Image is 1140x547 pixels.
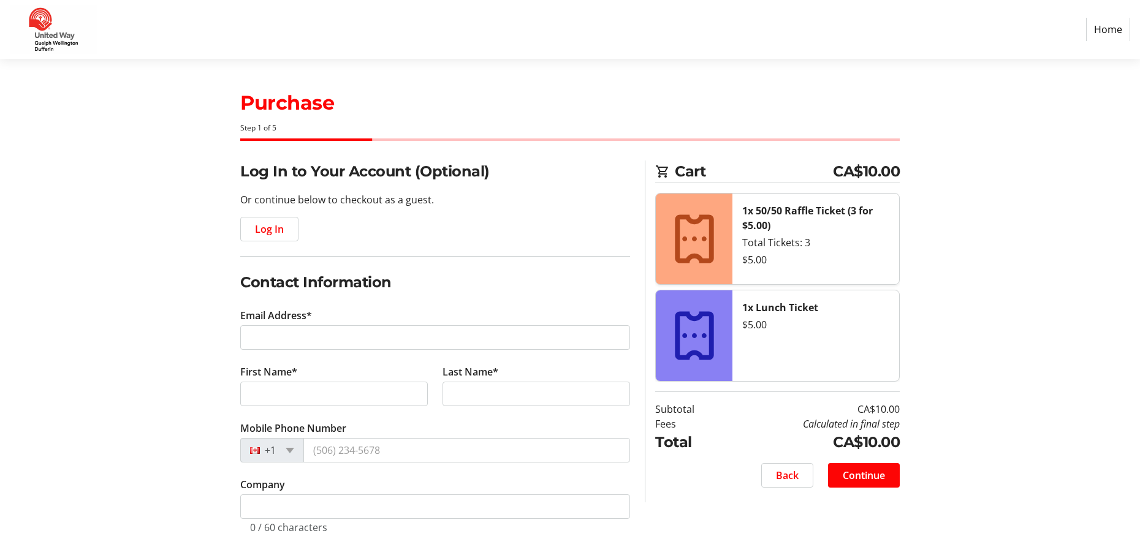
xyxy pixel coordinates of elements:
div: $5.00 [742,317,889,332]
label: Email Address* [240,308,312,323]
button: Back [761,463,813,488]
a: Home [1086,18,1130,41]
td: Fees [655,417,726,431]
td: Calculated in final step [726,417,900,431]
td: Subtotal [655,402,726,417]
div: $5.00 [742,252,889,267]
h1: Purchase [240,88,900,118]
img: United Way Guelph Wellington Dufferin's Logo [10,5,97,54]
span: CA$10.00 [833,160,900,183]
h2: Contact Information [240,271,630,293]
input: (506) 234-5678 [303,438,630,462]
p: Or continue below to checkout as a guest. [240,192,630,207]
div: Total Tickets: 3 [742,235,889,250]
td: CA$10.00 [726,431,900,453]
td: Total [655,431,726,453]
tr-character-limit: 0 / 60 characters [250,521,327,534]
button: Continue [828,463,900,488]
label: Company [240,477,285,492]
span: Back [776,468,799,483]
span: Cart [675,160,833,183]
label: Last Name* [443,364,498,379]
label: Mobile Phone Number [240,421,346,436]
strong: 1x Lunch Ticket [742,301,818,314]
h2: Log In to Your Account (Optional) [240,160,630,183]
label: First Name* [240,364,297,379]
div: Step 1 of 5 [240,123,900,134]
strong: 1x 50/50 Raffle Ticket (3 for $5.00) [742,204,873,232]
td: CA$10.00 [726,402,900,417]
span: Continue [843,468,885,483]
button: Log In [240,217,298,241]
span: Log In [255,222,284,236]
